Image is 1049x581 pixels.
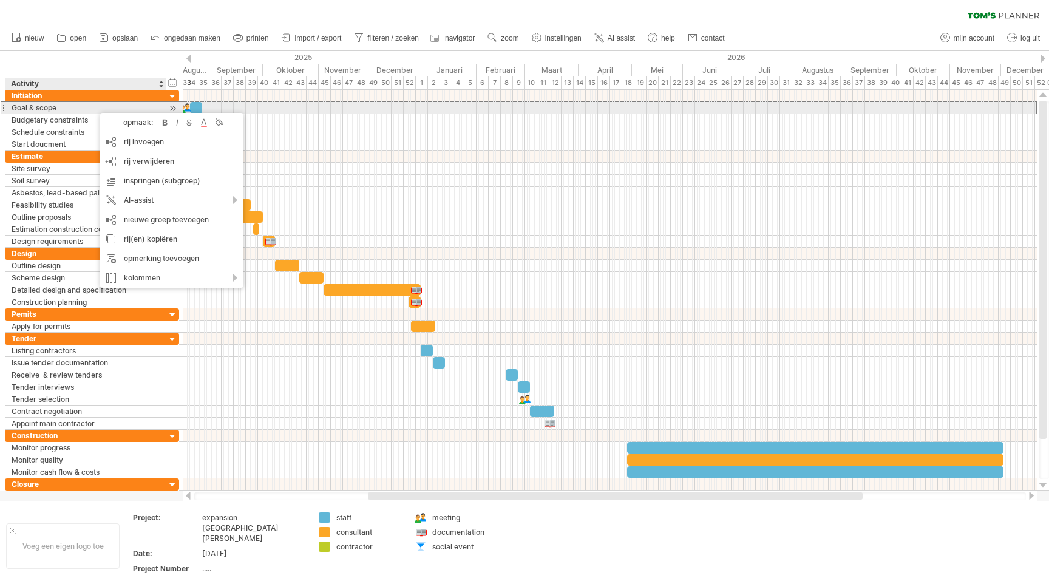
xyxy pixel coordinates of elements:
[12,406,160,417] div: Contract negotiation
[914,76,926,89] div: 42
[331,76,343,89] div: 46
[295,34,342,42] span: import / export
[938,76,950,89] div: 44
[234,76,246,89] div: 38
[246,34,269,42] span: printen
[701,34,725,42] span: contact
[901,76,914,89] div: 41
[545,34,582,42] span: instellingen
[732,76,744,89] div: 27
[12,102,160,114] div: Goal & scope
[209,64,263,76] div: September 2025
[124,157,174,166] span: rij verwijderen
[634,76,647,89] div: 19
[112,34,138,42] span: opslaan
[695,76,707,89] div: 24
[336,512,402,523] div: staff
[477,76,489,89] div: 6
[12,442,160,454] div: Monitor progress
[513,76,525,89] div: 9
[12,126,160,138] div: Schedule constraints
[12,321,160,332] div: Apply for permits
[404,76,416,89] div: 52
[1023,76,1035,89] div: 51
[622,76,634,89] div: 18
[432,542,498,552] div: social event
[610,76,622,89] div: 17
[950,64,1001,76] div: November 2026
[12,478,160,490] div: Closure
[12,345,160,356] div: Listing contractors
[429,30,478,46] a: navigator
[598,76,610,89] div: 16
[158,64,209,76] div: Augustus 2025
[685,30,728,46] a: contact
[167,102,178,115] div: scroll naar activiteit
[11,78,159,90] div: Activity
[683,76,695,89] div: 23
[279,30,345,46] a: import / export
[12,248,160,259] div: Design
[12,357,160,369] div: Issue tender documentation
[756,76,768,89] div: 29
[185,76,197,89] div: 34
[537,76,549,89] div: 11
[230,30,273,46] a: printen
[100,249,243,268] div: opmerking toevoegen
[1020,34,1040,42] span: log uit
[12,418,160,429] div: Appoint main contractor
[12,430,160,441] div: Construction
[489,76,501,89] div: 7
[591,30,639,46] a: AI assist
[100,210,243,229] div: nieuwe groep toevoegen
[12,236,160,247] div: Design requirements
[12,466,160,478] div: Monitor cash flow & costs
[100,171,243,191] div: inspringen (subgroep)
[549,76,562,89] div: 12
[12,296,160,308] div: Construction planning
[792,76,804,89] div: 32
[645,30,679,46] a: help
[416,76,428,89] div: 1
[464,76,477,89] div: 5
[70,34,86,42] span: open
[780,76,792,89] div: 31
[202,512,304,543] div: expansion [GEOGRAPHIC_DATA][PERSON_NAME]
[282,76,294,89] div: 42
[829,76,841,89] div: 35
[477,64,525,76] div: Februari 2026
[428,76,440,89] div: 2
[574,76,586,89] div: 14
[12,175,160,186] div: Soil survey
[351,30,423,46] a: filteren / zoeken
[926,76,938,89] div: 43
[12,163,160,174] div: Site survey
[96,30,141,46] a: opslaan
[12,114,160,126] div: Budgetary constraints
[707,76,719,89] div: 25
[671,76,683,89] div: 22
[744,76,756,89] div: 28
[1035,76,1047,89] div: 52
[100,229,243,249] div: rij(en) kopiëren
[12,308,160,320] div: Pemits
[974,76,986,89] div: 47
[586,76,598,89] div: 15
[445,34,475,42] span: navigator
[270,76,282,89] div: 41
[8,30,47,46] a: nieuw
[632,64,683,76] div: Mei 2026
[12,333,160,344] div: Tender
[133,548,200,559] div: Date:
[319,76,331,89] div: 45
[379,76,392,89] div: 50
[336,542,402,552] div: contractor
[792,64,843,76] div: Augustus 2026
[525,64,579,76] div: Maart 2026
[367,34,419,42] span: filteren / zoeken
[294,76,307,89] div: 43
[6,523,120,569] div: Voeg een eigen logo toe
[719,76,732,89] div: 26
[1004,30,1044,46] a: log uit
[501,34,518,42] span: zoom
